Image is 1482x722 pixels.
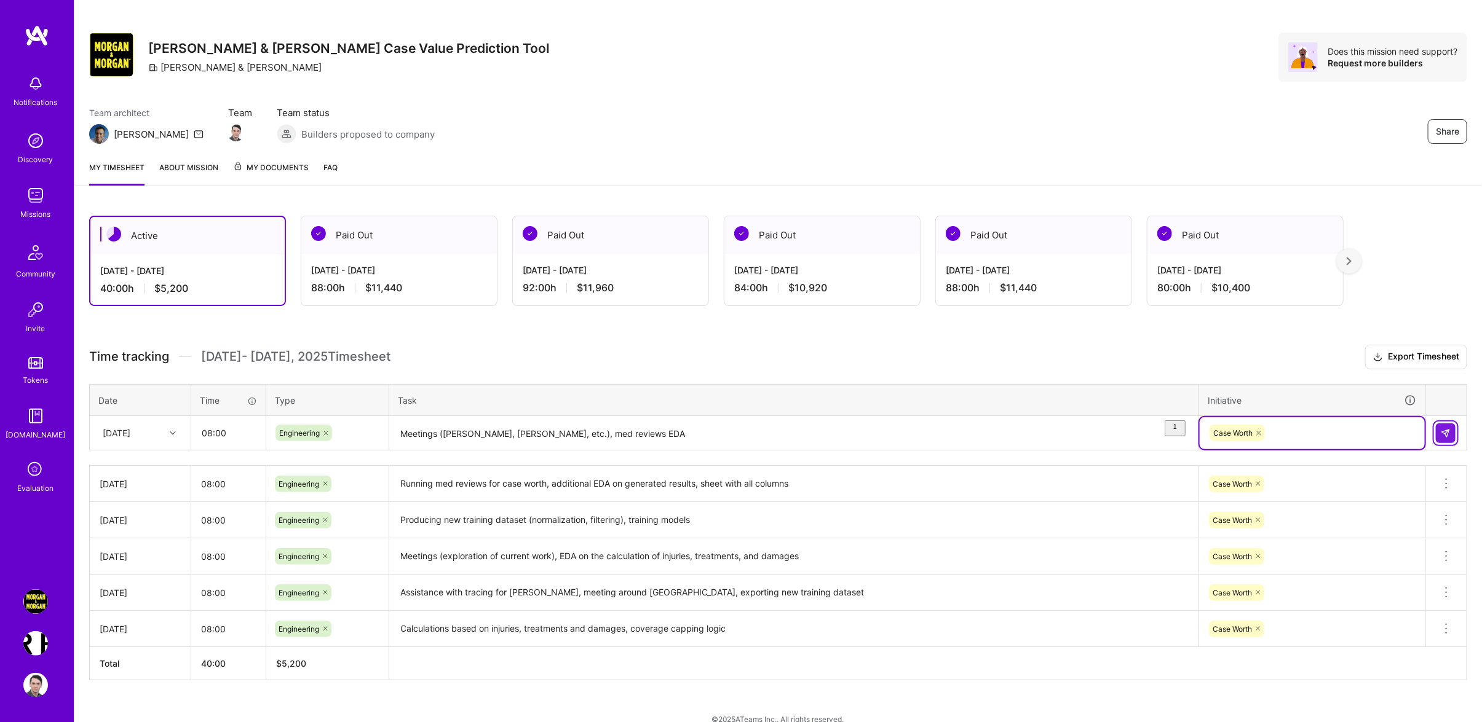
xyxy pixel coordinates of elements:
div: Initiative [1208,393,1417,407]
input: HH:MM [191,540,266,573]
div: Evaluation [18,482,54,495]
div: 88:00 h [311,281,487,294]
img: guide book [23,404,48,428]
div: Request more builders [1328,57,1457,69]
div: [DATE] [100,514,181,527]
a: FAQ [323,161,338,186]
span: Engineering [279,588,319,597]
span: Team [228,106,252,119]
img: right [1347,257,1352,265]
div: Paid Out [1147,216,1343,254]
div: 80:00 h [1157,281,1333,294]
img: Active [106,227,121,241]
span: Share [1436,125,1459,138]
img: Avatar [1288,42,1318,72]
a: Terr.ai: Building an Innovative Real Estate Platform [20,631,51,656]
span: Case Worth [1213,516,1252,525]
div: [DATE] - [DATE] [100,264,275,277]
img: Team Architect [89,124,109,144]
i: icon Mail [194,129,204,139]
textarea: Running med reviews for case worth, additional EDA on generated results, sheet with all columns [390,467,1197,501]
div: 88:00 h [946,281,1122,294]
div: Paid Out [513,216,708,254]
i: icon CompanyGray [148,63,158,73]
div: [DATE] [100,586,181,599]
div: Missions [21,208,51,221]
img: User Avatar [23,673,48,697]
img: Terr.ai: Building an Innovative Real Estate Platform [23,631,48,656]
img: Company Logo [89,33,133,77]
span: Engineering [279,552,319,561]
i: icon Chevron [170,430,176,436]
img: Invite [23,297,48,322]
button: Share [1428,119,1467,144]
a: Team Member Avatar [228,122,244,143]
span: Case Worth [1213,552,1252,561]
i: icon SelectionTeam [24,458,47,482]
div: [DATE] - [DATE] [734,264,910,277]
div: [PERSON_NAME] [114,128,189,141]
div: 40:00 h [100,282,275,295]
span: Engineering [279,428,320,438]
div: Notifications [14,96,58,109]
img: Morgan & Morgan Case Value Prediction Tool [23,589,48,614]
span: [DATE] - [DATE] , 2025 Timesheet [201,349,390,364]
input: HH:MM [192,417,265,449]
a: My Documents [233,161,309,186]
th: Task [389,384,1199,416]
input: HH:MM [191,504,266,536]
input: HH:MM [191,613,266,645]
i: icon Download [1373,351,1383,364]
span: Case Worth [1213,588,1252,597]
img: bell [23,71,48,96]
span: $ 5,200 [276,658,306,669]
input: HH:MM [191,576,266,609]
div: [DATE] [103,426,130,439]
span: $11,440 [365,281,402,294]
th: Type [266,384,389,416]
img: tokens [28,357,43,369]
img: Paid Out [734,226,749,241]
span: $11,440 [1000,281,1037,294]
img: Team Member Avatar [227,123,245,141]
textarea: Assistance with tracing for [PERSON_NAME], meeting around [GEOGRAPHIC_DATA], exporting new traini... [390,576,1197,610]
div: Paid Out [936,216,1131,254]
input: HH:MM [191,468,266,500]
span: $5,200 [154,282,188,295]
div: Tokens [23,374,49,387]
img: Paid Out [946,226,961,241]
img: Paid Out [1157,226,1172,241]
div: Paid Out [724,216,920,254]
span: Team status [277,106,435,119]
span: $10,920 [788,281,827,294]
div: Paid Out [301,216,497,254]
span: Case Worth [1213,479,1252,489]
div: Does this mission need support? [1328,45,1457,57]
div: [DATE] [100,477,181,490]
div: [DATE] - [DATE] [1157,264,1333,277]
span: Engineering [279,479,319,489]
textarea: To enrich screen reader interactions, please activate Accessibility in Grammarly extension settings [390,417,1197,450]
span: Case Worth [1213,624,1252,634]
div: null [1436,423,1457,443]
div: [DOMAIN_NAME] [6,428,66,441]
textarea: Meetings (exploration of current work), EDA on the calculation of injuries, treatments, and damages [390,540,1197,573]
div: [DATE] - [DATE] [311,264,487,277]
a: User Avatar [20,673,51,697]
img: Builders proposed to company [277,124,296,144]
div: [DATE] [100,622,181,635]
div: 92:00 h [523,281,699,294]
img: Paid Out [523,226,537,241]
span: $11,960 [577,281,614,294]
th: Total [90,647,191,680]
span: $10,400 [1211,281,1250,294]
a: My timesheet [89,161,145,186]
span: Case Worth [1213,428,1253,438]
img: teamwork [23,183,48,208]
span: Time tracking [89,349,169,364]
th: 40:00 [191,647,266,680]
div: [DATE] - [DATE] [523,264,699,277]
a: About Mission [159,161,218,186]
span: Engineering [279,516,319,525]
div: Discovery [18,153,53,166]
